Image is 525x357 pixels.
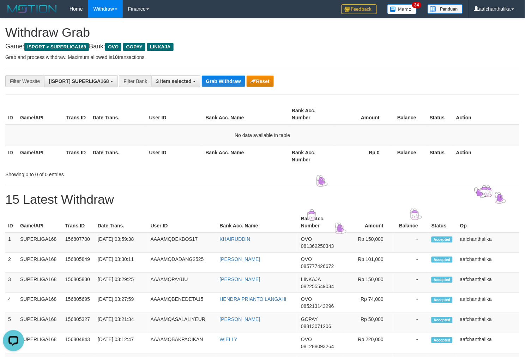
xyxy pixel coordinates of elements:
[90,104,146,124] th: Date Trans.
[394,313,429,333] td: -
[247,76,274,87] button: Reset
[387,4,417,14] img: Button%20Memo.svg
[90,146,146,166] th: Date Trans.
[203,104,289,124] th: Bank Acc. Name
[427,104,453,124] th: Status
[62,273,95,293] td: 156805830
[62,313,95,333] td: 156805327
[5,313,17,333] td: 5
[301,344,334,350] span: Copy 081288093264 to clipboard
[220,317,260,322] a: [PERSON_NAME]
[148,333,217,353] td: AAAAMQBAKPAOIKAN
[95,253,148,273] td: [DATE] 03:30:11
[17,313,62,333] td: SUPERLIGA168
[432,277,453,283] span: Accepted
[146,104,203,124] th: User ID
[17,253,62,273] td: SUPERLIGA168
[62,333,95,353] td: 156804843
[301,337,312,343] span: OVO
[220,256,260,262] a: [PERSON_NAME]
[17,146,64,166] th: Game/API
[301,304,334,309] span: Copy 085213143296 to clipboard
[202,76,245,87] button: Grab Withdraw
[335,104,390,124] th: Amount
[457,273,520,293] td: aafchanthalika
[220,297,287,302] a: HENDRA PRIANTO LANGAHI
[342,273,394,293] td: Rp 150,000
[123,43,145,51] span: GOPAY
[112,54,118,60] strong: 10
[457,232,520,253] td: aafchanthalika
[95,273,148,293] td: [DATE] 03:29:25
[427,146,453,166] th: Status
[394,293,429,313] td: -
[5,212,17,232] th: ID
[220,236,251,242] a: KHAIRUDDIN
[394,273,429,293] td: -
[335,146,390,166] th: Rp 0
[301,297,312,302] span: OVO
[342,4,377,14] img: Feedback.jpg
[457,313,520,333] td: aafchanthalika
[148,273,217,293] td: AAAAMQPAYUU
[432,337,453,343] span: Accepted
[301,317,318,322] span: GOPAY
[5,104,17,124] th: ID
[95,293,148,313] td: [DATE] 03:27:59
[5,75,44,87] div: Filter Website
[62,293,95,313] td: 156805695
[390,146,427,166] th: Balance
[432,317,453,323] span: Accepted
[5,124,520,146] td: No data available in table
[394,232,429,253] td: -
[5,273,17,293] td: 3
[342,333,394,353] td: Rp 220,000
[5,253,17,273] td: 2
[62,212,95,232] th: Trans ID
[5,192,520,207] h1: 15 Latest Withdraw
[301,263,334,269] span: Copy 085777426672 to clipboard
[203,146,289,166] th: Bank Acc. Name
[148,313,217,333] td: AAAAMQASALALIYEUR
[5,293,17,313] td: 4
[432,237,453,243] span: Accepted
[453,104,520,124] th: Action
[394,333,429,353] td: -
[432,257,453,263] span: Accepted
[146,146,203,166] th: User ID
[5,54,520,61] p: Grab and process withdraw. Maximum allowed is transactions.
[95,333,148,353] td: [DATE] 03:12:47
[457,333,520,353] td: aafchanthalika
[95,232,148,253] td: [DATE] 03:59:38
[298,212,342,232] th: Bank Acc. Number
[394,212,429,232] th: Balance
[64,146,90,166] th: Trans ID
[412,2,422,8] span: 34
[148,293,217,313] td: AAAAMQBENEDETA15
[44,75,117,87] button: [ISPORT] SUPERLIGA168
[217,212,298,232] th: Bank Acc. Name
[105,43,121,51] span: OVO
[95,313,148,333] td: [DATE] 03:21:34
[95,212,148,232] th: Date Trans.
[5,168,213,178] div: Showing 0 to 0 of 0 entries
[428,4,463,14] img: panduan.png
[5,43,520,50] h4: Game: Bank:
[119,75,151,87] div: Filter Bank
[432,297,453,303] span: Accepted
[64,104,90,124] th: Trans ID
[342,253,394,273] td: Rp 101,000
[24,43,89,51] span: ISPORT > SUPERLIGA168
[301,236,312,242] span: OVO
[453,146,520,166] th: Action
[3,3,24,24] button: Open LiveChat chat widget
[5,4,59,14] img: MOTION_logo.png
[220,276,260,282] a: [PERSON_NAME]
[220,337,237,343] a: WIELLY
[342,293,394,313] td: Rp 74,000
[342,212,394,232] th: Amount
[301,243,334,249] span: Copy 081362250343 to clipboard
[301,276,321,282] span: LINKAJA
[301,284,334,289] span: Copy 082255549034 to clipboard
[151,75,200,87] button: 3 item selected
